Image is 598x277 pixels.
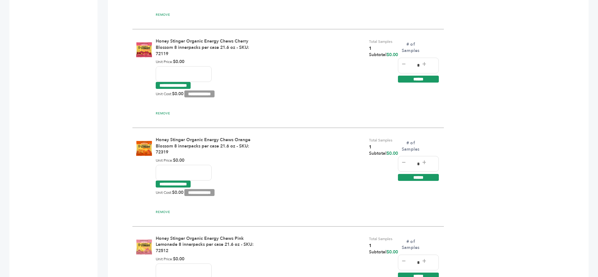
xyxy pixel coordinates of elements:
[369,137,392,151] div: Total Samples
[398,41,423,54] label: # of Samples
[156,90,215,97] div: Unit Cost:
[369,38,392,52] div: Total Samples
[398,140,423,152] label: # of Samples
[369,235,392,249] div: Total Samples
[156,210,170,214] a: REMOVE
[156,158,212,188] div: Unit Price:
[387,52,398,58] span: $0.00
[369,45,392,52] span: 1
[398,239,423,251] label: # of Samples
[156,111,170,116] a: REMOVE
[156,189,215,196] div: Unit Cost:
[156,137,250,155] a: Honey Stinger Organic Energy Chews Orange Blossom 8 innerpacks per case 21.6 oz - SKU: 72319
[369,151,398,156] div: Subtotal
[173,59,184,65] b: $0.00
[369,249,398,255] div: Subtotal
[369,242,392,249] span: 1
[172,91,183,97] b: $0.00
[156,59,212,89] div: Unit Price:
[387,150,398,156] span: $0.00
[369,52,398,58] div: Subtotal
[173,256,184,262] b: $0.00
[172,189,183,195] b: $0.00
[369,144,392,151] span: 1
[156,13,170,17] a: REMOVE
[156,38,249,56] a: Honey Stinger Organic Energy Chews Cherry Blossom 8 innerpacks per case 21.6 oz - SKU: 72119
[156,235,254,254] a: Honey Stinger Organic Energy Chews Pink Lemonade 8 innerpacks per case 21.6 oz - SKU: 72512
[173,157,184,163] b: $0.00
[387,249,398,255] span: $0.00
